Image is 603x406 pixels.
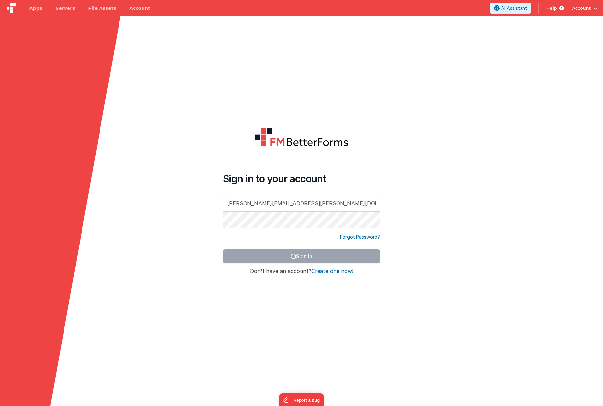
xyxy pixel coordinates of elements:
h4: Don't have an account? [223,268,380,274]
button: Account [572,5,598,11]
span: Help [546,5,557,11]
button: Create one now! [311,268,353,274]
span: Account [572,5,591,11]
button: AI Assistant [490,3,531,14]
span: Servers [55,5,75,11]
input: Email Address [223,195,380,212]
span: Apps [29,5,42,11]
span: File Assets [88,5,117,11]
span: AI Assistant [501,5,527,11]
h4: Sign in to your account [223,173,380,185]
button: Sign In [223,249,380,263]
a: Forgot Password? [340,234,380,240]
